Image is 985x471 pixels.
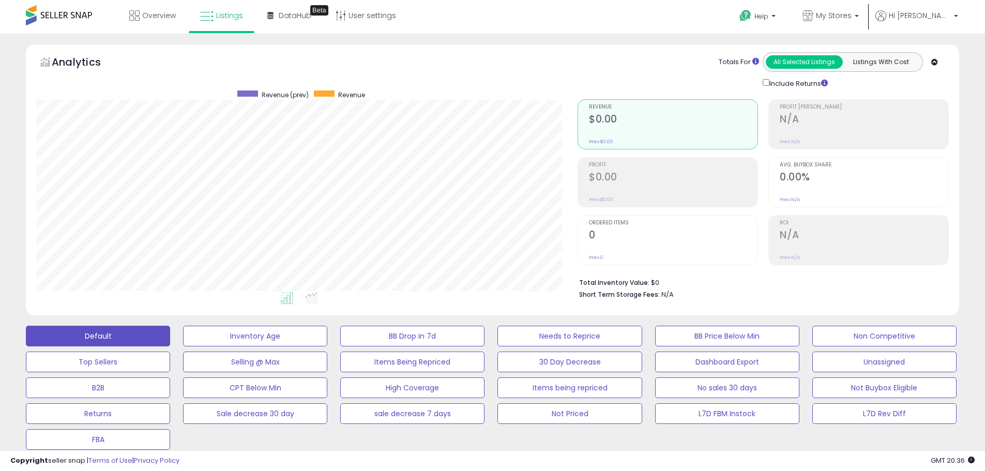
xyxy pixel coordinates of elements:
[183,326,327,346] button: Inventory Age
[183,403,327,424] button: Sale decrease 30 day
[780,254,800,261] small: Prev: N/A
[589,162,757,168] span: Profit
[755,77,840,89] div: Include Returns
[579,290,660,299] b: Short Term Storage Fees:
[338,90,365,99] span: Revenue
[26,352,170,372] button: Top Sellers
[780,162,948,168] span: Avg. Buybox Share
[183,377,327,398] button: CPT Below Min
[579,276,941,288] li: $0
[875,10,958,34] a: Hi [PERSON_NAME]
[589,104,757,110] span: Revenue
[310,5,328,16] div: Tooltip anchor
[340,326,484,346] button: BB Drop in 7d
[780,229,948,243] h2: N/A
[579,278,649,287] b: Total Inventory Value:
[10,455,48,465] strong: Copyright
[739,9,752,22] i: Get Help
[134,455,179,465] a: Privacy Policy
[26,403,170,424] button: Returns
[216,10,243,21] span: Listings
[780,139,800,145] small: Prev: N/A
[719,57,759,67] div: Totals For
[812,352,957,372] button: Unassigned
[497,403,642,424] button: Not Priced
[497,377,642,398] button: Items being repriced
[812,377,957,398] button: Not Buybox Eligible
[589,113,757,127] h2: $0.00
[589,220,757,226] span: Ordered Items
[931,455,975,465] span: 2025-09-16 20:36 GMT
[26,326,170,346] button: Default
[655,326,799,346] button: BB Price Below Min
[766,55,843,69] button: All Selected Listings
[88,455,132,465] a: Terms of Use
[589,196,613,203] small: Prev: $0.00
[889,10,951,21] span: Hi [PERSON_NAME]
[589,171,757,185] h2: $0.00
[780,196,800,203] small: Prev: N/A
[497,352,642,372] button: 30 Day Decrease
[661,290,674,299] span: N/A
[780,104,948,110] span: Profit [PERSON_NAME]
[26,429,170,450] button: FBA
[10,456,179,466] div: seller snap | |
[754,12,768,21] span: Help
[655,352,799,372] button: Dashboard Export
[340,352,484,372] button: Items Being Repriced
[780,113,948,127] h2: N/A
[262,90,309,99] span: Revenue (prev)
[780,220,948,226] span: ROI
[52,55,121,72] h5: Analytics
[589,254,603,261] small: Prev: 0
[655,377,799,398] button: No sales 30 days
[142,10,176,21] span: Overview
[497,326,642,346] button: Needs to Reprice
[589,139,613,145] small: Prev: $0.00
[816,10,852,21] span: My Stores
[589,229,757,243] h2: 0
[812,403,957,424] button: L7D Rev Diff
[26,377,170,398] button: B2B
[731,2,786,34] a: Help
[780,171,948,185] h2: 0.00%
[340,377,484,398] button: High Coverage
[279,10,311,21] span: DataHub
[842,55,919,69] button: Listings With Cost
[340,403,484,424] button: sale decrease 7 days
[812,326,957,346] button: Non Competitive
[183,352,327,372] button: Selling @ Max
[655,403,799,424] button: L7D FBM Instock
